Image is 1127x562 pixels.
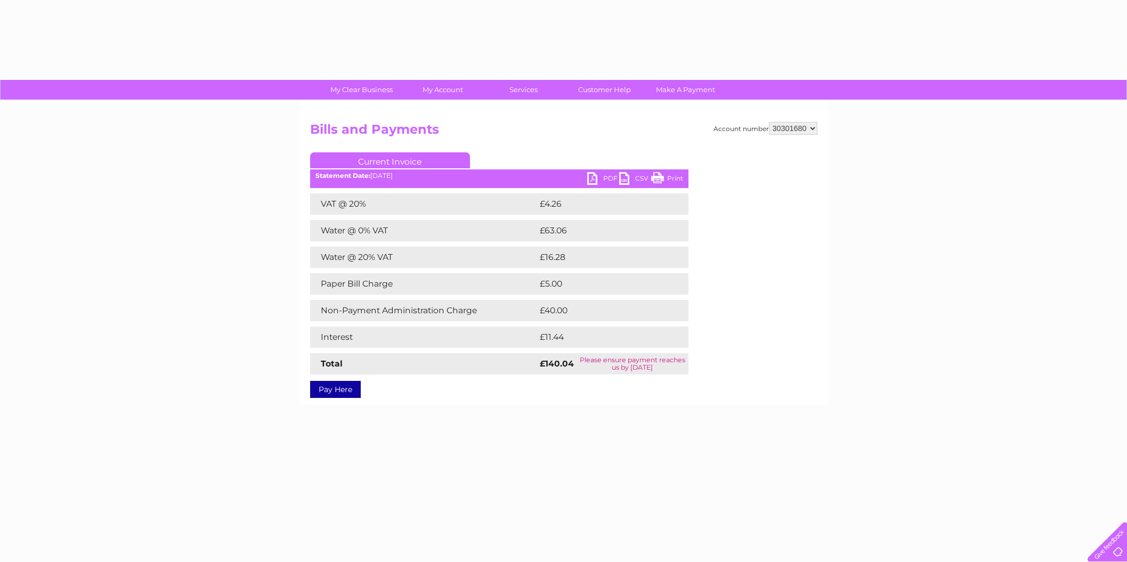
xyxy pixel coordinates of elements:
[315,172,370,180] b: Statement Date:
[587,172,619,188] a: PDF
[537,247,666,268] td: £16.28
[561,80,648,100] a: Customer Help
[540,359,574,369] strong: £140.04
[310,273,537,295] td: Paper Bill Charge
[651,172,683,188] a: Print
[537,193,663,215] td: £4.26
[310,122,817,142] h2: Bills and Payments
[619,172,651,188] a: CSV
[537,273,664,295] td: £5.00
[310,193,537,215] td: VAT @ 20%
[310,381,361,398] a: Pay Here
[310,300,537,321] td: Non-Payment Administration Charge
[537,300,668,321] td: £40.00
[399,80,487,100] a: My Account
[537,327,665,348] td: £11.44
[321,359,343,369] strong: Total
[537,220,667,241] td: £63.06
[310,172,688,180] div: [DATE]
[310,152,470,168] a: Current Invoice
[714,122,817,135] div: Account number
[318,80,406,100] a: My Clear Business
[577,353,688,374] td: Please ensure payment reaches us by [DATE]
[310,220,537,241] td: Water @ 0% VAT
[310,327,537,348] td: Interest
[310,247,537,268] td: Water @ 20% VAT
[480,80,567,100] a: Services
[642,80,729,100] a: Make A Payment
